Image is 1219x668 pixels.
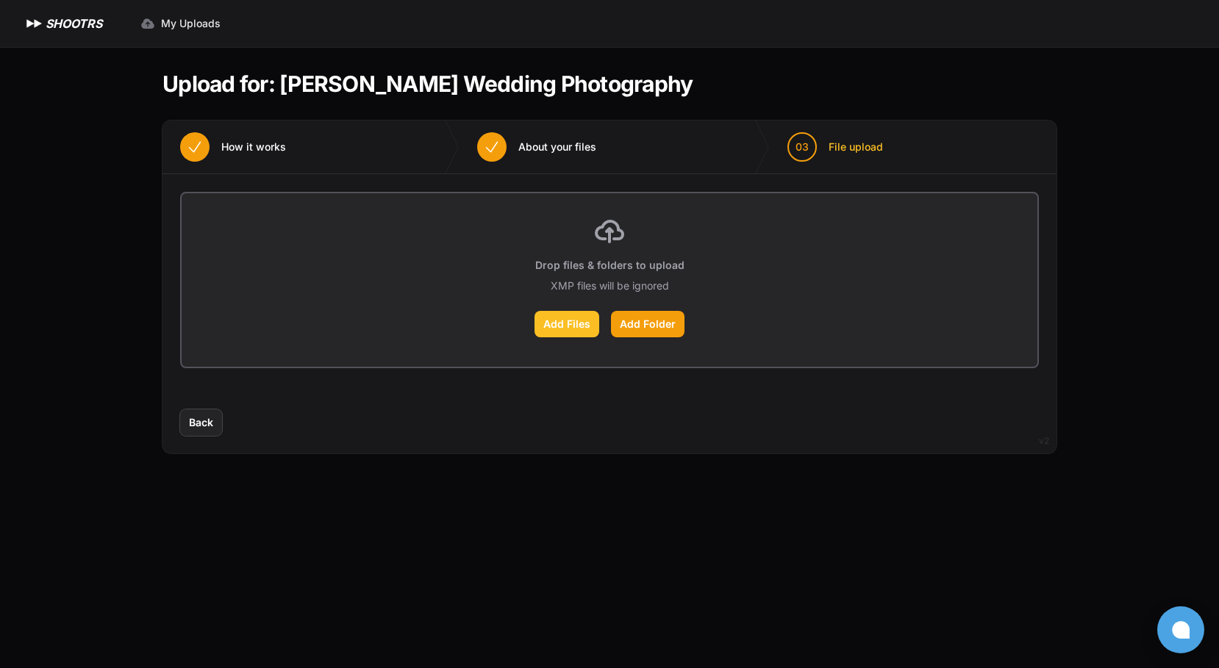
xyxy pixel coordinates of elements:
button: Open chat window [1157,606,1204,653]
button: About your files [460,121,614,173]
div: v2 [1039,432,1049,450]
label: Add Folder [611,311,684,337]
span: 03 [796,140,809,154]
h1: SHOOTRS [46,15,102,32]
a: SHOOTRS SHOOTRS [24,15,102,32]
span: My Uploads [161,16,221,31]
button: Back [180,409,222,436]
span: Back [189,415,213,430]
button: How it works [162,121,304,173]
a: My Uploads [132,10,229,37]
span: How it works [221,140,286,154]
img: SHOOTRS [24,15,46,32]
label: Add Files [535,311,599,337]
h1: Upload for: [PERSON_NAME] Wedding Photography [162,71,693,97]
p: XMP files will be ignored [551,279,669,293]
p: Drop files & folders to upload [535,258,684,273]
button: 03 File upload [770,121,901,173]
span: File upload [829,140,883,154]
span: About your files [518,140,596,154]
